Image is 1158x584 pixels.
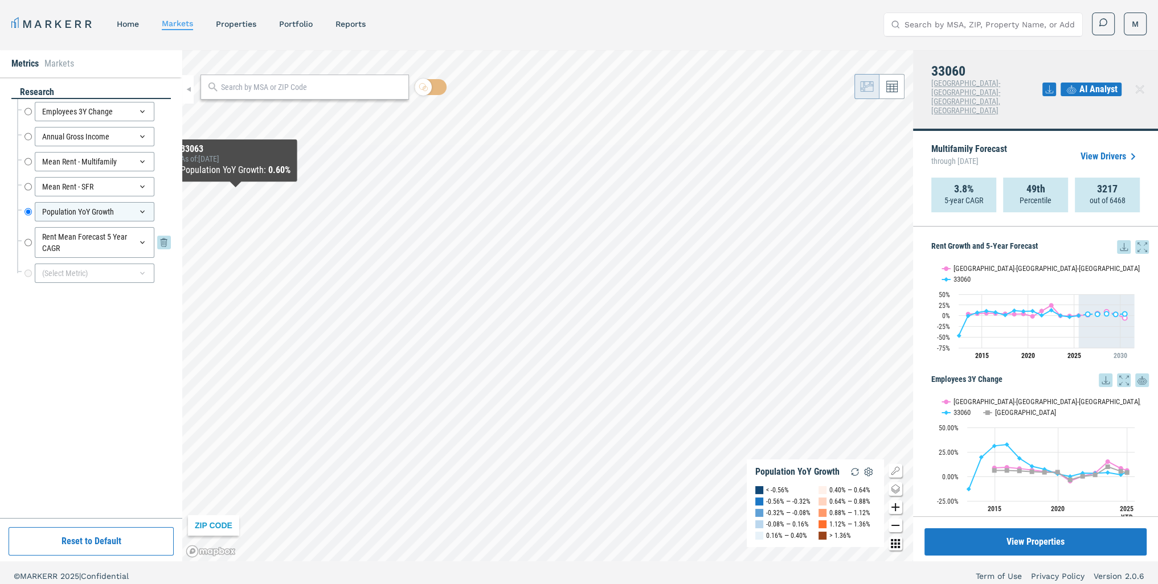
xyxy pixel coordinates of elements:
div: 1.12% — 1.36% [829,519,870,530]
span: M [1132,18,1139,30]
path: Sunday, 28 Jun, 19:00, 3.56. 33060. [1086,312,1090,316]
path: Saturday, 28 Jun, 19:00, 0.22. 33060. [1077,313,1081,318]
span: 2025 | [60,571,81,581]
p: Multifamily Forecast [931,145,1007,168]
path: Friday, 28 Jun, 19:00, 10.31. 33060. [1021,309,1026,314]
p: 5-year CAGR [944,195,983,206]
div: 0.64% — 0.88% [829,496,870,507]
a: Mapbox logo [186,545,236,558]
path: Tuesday, 28 Jun, 19:00, 7.75. 33060. [993,310,998,315]
path: Friday, 28 Jun, 19:00, 4.13. 33060. [1123,311,1127,316]
button: Zoom out map button [889,519,902,532]
input: Search by MSA, ZIP, Property Name, or Address [905,13,1075,36]
div: Rent Mean Forecast 5 Year CAGR [35,227,154,258]
img: Reload Legend [848,465,862,479]
a: reports [335,19,366,28]
strong: 3.8% [954,183,974,195]
canvas: Map [182,50,913,561]
text: 25% [939,302,950,310]
path: Wednesday, 14 Dec, 18:00, 1.62. USA. [1093,472,1098,477]
text: 50.00% [939,424,959,432]
text: 0.00% [942,473,959,481]
text: 2025 YTD [1120,505,1134,521]
button: M [1124,13,1147,35]
div: Map Tooltip Content [181,144,290,177]
div: (Select Metric) [35,264,154,283]
b: 0.60% [268,164,290,175]
path: Monday, 14 Dec, 18:00, -3.37. USA. [1068,478,1073,482]
span: Confidential [81,571,129,581]
path: Thursday, 14 Dec, 18:00, 4.88. USA. [1030,469,1034,474]
tspan: 2025 [1067,352,1081,360]
a: View Drivers [1081,150,1140,163]
span: [GEOGRAPHIC_DATA]-[GEOGRAPHIC_DATA]-[GEOGRAPHIC_DATA], [GEOGRAPHIC_DATA] [931,79,1000,115]
button: Reset to Default [9,527,174,556]
div: 0.16% — 0.40% [766,530,807,541]
text: 0% [942,312,950,320]
button: Show Miami-Fort Lauderdale-West Palm Beach, FL [942,264,1081,273]
strong: 3217 [1097,183,1118,195]
input: Search by MSA or ZIP Code [221,81,403,93]
path: Monday, 28 Jun, 19:00, 0.79. 33060. [1040,313,1044,318]
button: Zoom in map button [889,500,902,514]
div: -0.08% — 0.16% [766,519,809,530]
div: Mean Rent - SFR [35,177,154,196]
path: Saturday, 14 Dec, 18:00, 5.33. USA. [1119,469,1123,474]
div: Rent Growth and 5-Year Forecast. Highcharts interactive chart. [931,254,1149,368]
tspan: 2015 [975,352,989,360]
path: Thursday, 14 Dec, 18:00, 4.02. 33060. [1106,470,1110,475]
svg: Interactive chart [931,387,1140,529]
path: Sunday, 28 Jun, 19:00, 10.73. 33060. [984,309,989,313]
h4: 33060 [931,64,1042,79]
svg: Interactive chart [931,254,1140,368]
div: Population YoY Growth : [181,163,290,177]
path: Tuesday, 28 Jun, 19:00, 12.68. 33060. [1049,308,1054,312]
text: 50% [939,291,950,299]
a: properties [216,19,256,28]
path: Saturday, 14 Dec, 18:00, 4.39. USA. [1055,470,1060,474]
button: Change style map button [889,482,902,496]
path: Wednesday, 28 Jun, 19:00, 0.11. 33060. [1058,313,1063,318]
a: Portfolio [279,19,313,28]
span: through [DATE] [931,154,1007,168]
path: Wednesday, 28 Jun, 19:00, 1.4. 33060. [1003,312,1008,317]
text: 2015 [988,505,1001,513]
tspan: 2020 [1021,352,1035,360]
path: Thursday, 28 Jun, 19:00, 11.82. 33060. [1012,308,1017,312]
div: Employees 3Y Change [35,102,154,121]
text: 25.00% [939,449,959,456]
text: 2020 [1051,505,1065,513]
h5: Rent Growth and 5-Year Forecast [931,240,1149,254]
text: -25.00% [937,497,959,505]
path: Monday, 28 Jun, 19:00, 3.51. 33060. [1095,312,1100,316]
img: Settings [862,465,875,479]
li: Markets [44,57,74,71]
div: 0.88% — 1.12% [829,507,870,519]
span: © [14,571,20,581]
path: Friday, 28 Jun, 19:00, -0.51. 33060. [966,314,971,318]
a: Version 2.0.6 [1094,570,1144,582]
h5: Employees 3Y Change [931,373,1149,387]
path: Sunday, 28 Jun, 19:00, 10.86. 33060. [1030,309,1035,313]
path: Thursday, 28 Jun, 19:00, 3.16. 33060. [1114,312,1118,316]
path: Wednesday, 14 Dec, 18:00, 18.55. 33060. [1017,456,1022,460]
div: As of : [DATE] [181,154,290,163]
path: Friday, 14 Dec, 18:00, 4.33. USA. [1042,470,1047,474]
path: Friday, 14 Dec, 18:00, -12.86. 33060. [967,487,971,491]
div: Mean Rent - Multifamily [35,152,154,171]
span: AI Analyst [1079,83,1118,96]
tspan: 2030 [1114,352,1127,360]
path: Thursday, 14 Dec, 18:00, 9.94. USA. [1106,464,1110,469]
path: Friday, 28 Jun, 19:00, -2.89. 33060. [1067,315,1072,319]
div: Annual Gross Income [35,127,154,146]
a: markets [162,19,193,28]
path: Saturday, 28 Jun, 19:00, 7.29. 33060. [975,310,980,315]
li: Metrics [11,57,39,71]
g: 33060, line 4 of 4 with 5 data points. [1086,311,1127,316]
strong: 49th [1026,183,1045,195]
text: -25% [937,323,950,331]
button: View Properties [924,528,1147,556]
path: Thursday, 28 Jun, 19:00, -46.71. 33060. [957,334,961,338]
a: Term of Use [976,570,1022,582]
